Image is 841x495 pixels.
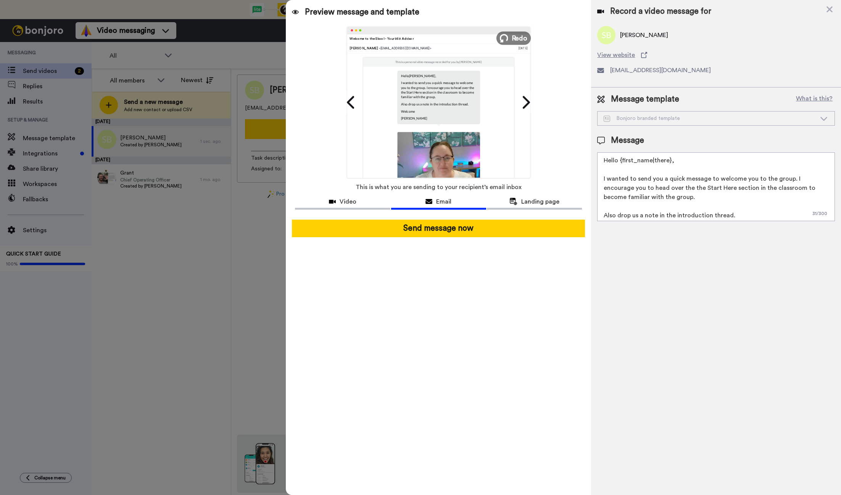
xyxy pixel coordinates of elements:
[340,197,356,206] span: Video
[356,179,522,196] span: This is what you are sending to your recipient’s email inbox
[33,21,116,29] p: Hi [PERSON_NAME], We hope you and your customers have been having a great time with [PERSON_NAME]...
[401,109,476,113] p: Welcome
[794,94,835,105] button: What is this?
[401,116,476,120] p: [PERSON_NAME]
[436,197,451,206] span: Email
[610,66,711,75] span: [EMAIL_ADDRESS][DOMAIN_NAME]
[33,29,116,36] p: Message from Amy, sent 1m ago
[521,197,559,206] span: Landing page
[401,80,476,99] p: I wanted to send you a quick message to welcome you to the group. I encourage you to head over th...
[611,94,679,105] span: Message template
[604,116,610,122] img: Message-temps.svg
[401,73,476,78] p: Hello [PERSON_NAME] ,
[401,102,476,106] p: Also drop us a note in the introduction thread.
[611,135,644,146] span: Message
[11,15,141,41] div: message notification from Amy, 1m ago. Hi Heather, We hope you and your customers have been havin...
[597,152,835,221] textarea: Hello {first_name|there}, I wanted to send you a quick message to welcome you to the group. I enc...
[604,115,816,122] div: Bonjoro branded template
[397,132,480,215] img: 9k=
[292,220,585,237] button: Send message now
[17,22,29,34] img: Profile image for Amy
